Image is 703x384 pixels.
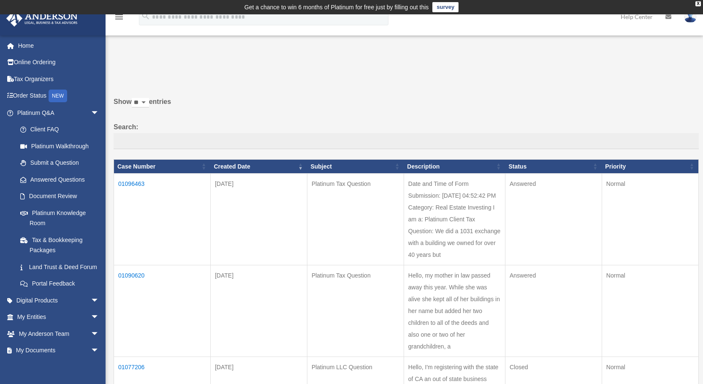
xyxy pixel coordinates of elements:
[6,292,112,309] a: Digital Productsarrow_drop_down
[505,159,602,174] th: Status: activate to sort column ascending
[91,309,108,326] span: arrow_drop_down
[210,265,307,357] td: [DATE]
[6,342,112,359] a: My Documentsarrow_drop_down
[6,104,108,121] a: Platinum Q&Aarrow_drop_down
[432,2,459,12] a: survey
[6,71,112,87] a: Tax Organizers
[114,174,211,265] td: 01096463
[307,159,404,174] th: Subject: activate to sort column ascending
[49,90,67,102] div: NEW
[210,174,307,265] td: [DATE]
[114,15,124,22] a: menu
[12,138,108,155] a: Platinum Walkthrough
[307,174,404,265] td: Platinum Tax Question
[4,10,80,27] img: Anderson Advisors Platinum Portal
[602,174,698,265] td: Normal
[404,265,505,357] td: Hello, my mother in law passed away this year. While she was alive she kept all of her buildings ...
[6,87,112,105] a: Order StatusNEW
[695,1,701,6] div: close
[12,204,108,231] a: Platinum Knowledge Room
[12,275,108,292] a: Portal Feedback
[602,265,698,357] td: Normal
[114,96,699,116] label: Show entries
[132,98,149,108] select: Showentries
[114,12,124,22] i: menu
[114,133,699,149] input: Search:
[12,231,108,259] a: Tax & Bookkeeping Packages
[91,342,108,359] span: arrow_drop_down
[12,121,108,138] a: Client FAQ
[6,325,112,342] a: My Anderson Teamarrow_drop_down
[602,159,698,174] th: Priority: activate to sort column ascending
[505,174,602,265] td: Answered
[6,37,112,54] a: Home
[114,265,211,357] td: 01090620
[505,265,602,357] td: Answered
[307,265,404,357] td: Platinum Tax Question
[12,155,108,172] a: Submit a Question
[210,159,307,174] th: Created Date: activate to sort column ascending
[6,54,112,71] a: Online Ordering
[6,309,112,326] a: My Entitiesarrow_drop_down
[404,174,505,265] td: Date and Time of Form Submission: [DATE] 04:52:42 PM Category: Real Estate Investing I am a: Plat...
[114,121,699,149] label: Search:
[244,2,429,12] div: Get a chance to win 6 months of Platinum for free just by filling out this
[12,171,103,188] a: Answered Questions
[404,159,505,174] th: Description: activate to sort column ascending
[12,188,108,205] a: Document Review
[91,292,108,309] span: arrow_drop_down
[114,159,211,174] th: Case Number: activate to sort column ascending
[141,11,150,21] i: search
[91,104,108,122] span: arrow_drop_down
[12,259,108,275] a: Land Trust & Deed Forum
[684,11,697,23] img: User Pic
[91,325,108,343] span: arrow_drop_down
